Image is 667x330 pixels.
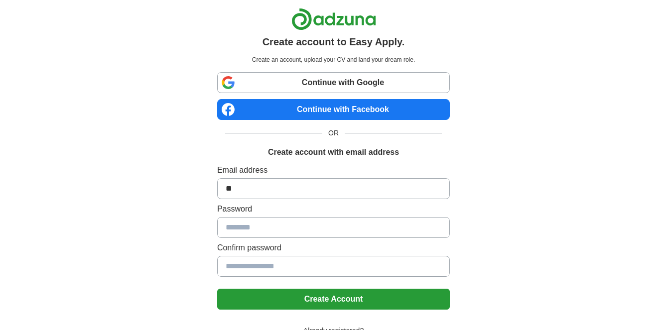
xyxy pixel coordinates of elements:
a: Continue with Facebook [217,99,450,120]
img: Adzuna logo [291,8,376,30]
button: Create Account [217,289,450,310]
h1: Create account with email address [268,146,399,158]
label: Email address [217,164,450,176]
p: Create an account, upload your CV and land your dream role. [219,55,448,64]
a: Continue with Google [217,72,450,93]
label: Confirm password [217,242,450,254]
h1: Create account to Easy Apply. [263,34,405,49]
label: Password [217,203,450,215]
span: OR [322,128,345,138]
